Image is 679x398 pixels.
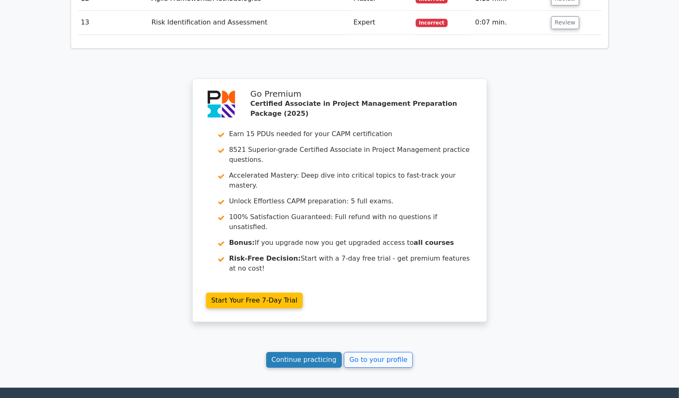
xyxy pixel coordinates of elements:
a: Start Your Free 7-Day Trial [206,293,303,308]
td: Risk Identification and Assessment [148,11,351,34]
td: 13 [78,11,148,34]
button: Review [551,16,579,29]
a: Continue practicing [266,352,342,368]
td: Expert [350,11,412,34]
span: Incorrect [416,19,448,27]
a: Go to your profile [344,352,413,368]
td: 0:07 min. [472,11,548,34]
